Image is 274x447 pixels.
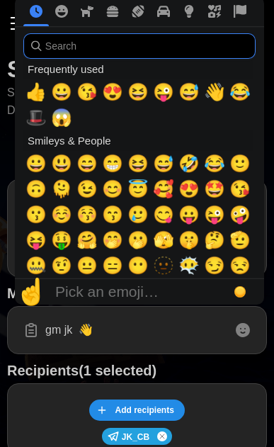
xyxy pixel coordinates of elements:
[122,431,149,443] p: JK_CB
[89,400,185,421] button: Add recipients
[7,361,267,380] h1: Recipients (1 selected)
[115,400,173,420] span: Add recipients
[16,315,258,345] input: Add a message for recipients (optional)
[157,431,167,441] button: Remove user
